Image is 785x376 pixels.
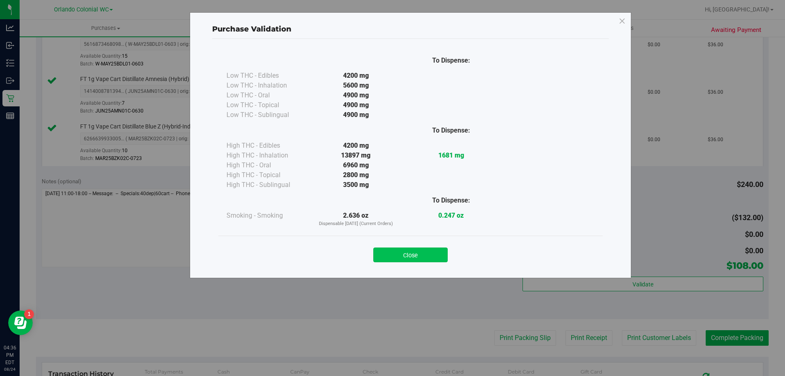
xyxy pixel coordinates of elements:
div: Smoking - Smoking [227,211,308,221]
div: High THC - Inhalation [227,151,308,160]
div: High THC - Topical [227,170,308,180]
div: To Dispense: [404,56,499,65]
iframe: Resource center [8,311,33,335]
iframe: Resource center unread badge [24,309,34,319]
div: High THC - Sublingual [227,180,308,190]
div: 4200 mg [308,141,404,151]
div: To Dispense: [404,126,499,135]
div: 6960 mg [308,160,404,170]
div: High THC - Oral [227,160,308,170]
div: Low THC - Sublingual [227,110,308,120]
div: 4200 mg [308,71,404,81]
div: High THC - Edibles [227,141,308,151]
div: To Dispense: [404,196,499,205]
div: 4900 mg [308,110,404,120]
p: Dispensable [DATE] (Current Orders) [308,221,404,227]
strong: 1681 mg [438,151,464,159]
div: Low THC - Edibles [227,71,308,81]
div: 4900 mg [308,90,404,100]
div: 2800 mg [308,170,404,180]
span: Purchase Validation [212,25,292,34]
div: 2.636 oz [308,211,404,227]
button: Close [373,248,448,262]
div: 3500 mg [308,180,404,190]
strong: 0.247 oz [438,212,464,219]
div: Low THC - Topical [227,100,308,110]
div: Low THC - Oral [227,90,308,100]
div: 4900 mg [308,100,404,110]
div: 5600 mg [308,81,404,90]
div: 13897 mg [308,151,404,160]
div: Low THC - Inhalation [227,81,308,90]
